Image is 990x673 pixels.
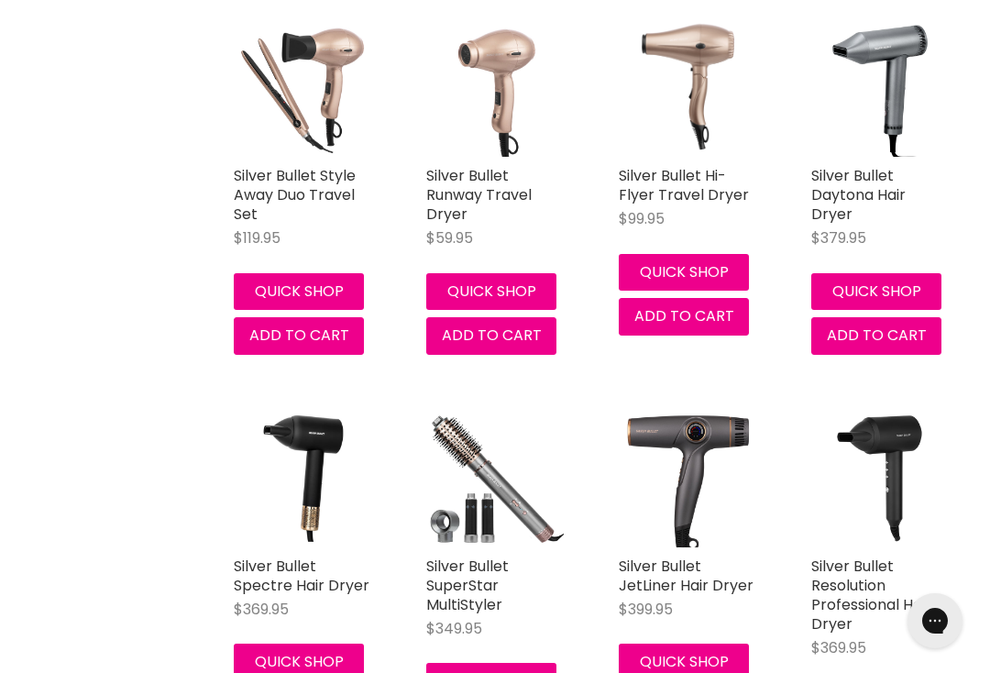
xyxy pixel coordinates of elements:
a: Silver Bullet Runway Travel Dryer [426,165,532,225]
img: Silver Bullet Runway Travel Dryer [426,19,564,157]
iframe: Gorgias live chat messenger [898,587,972,655]
a: Silver Bullet Style Away Duo Travel Set [234,165,356,225]
img: Silver Bullet Spectre Hair Dryer [234,410,371,547]
span: $99.95 [619,208,665,229]
a: Silver Bullet Resolution Professional Hair Dryer [811,556,931,634]
span: $399.95 [619,599,673,620]
span: Add to cart [634,305,734,326]
a: Silver Bullet Hi-Flyer Travel Dryer [619,19,756,157]
a: Silver Bullet Hi-Flyer Travel Dryer [619,165,749,205]
button: Quick shop [811,273,941,310]
img: Silver Bullet Daytona Hair Dryer [811,19,949,157]
a: Silver Bullet Spectre Hair Dryer [234,556,369,596]
img: Silver Bullet SuperStar MultiStyler [426,410,564,547]
span: $349.95 [426,618,482,639]
span: $59.95 [426,227,473,248]
button: Quick shop [619,254,749,291]
span: $369.95 [234,599,289,620]
span: Add to cart [442,325,542,346]
span: Add to cart [249,325,349,346]
img: Silver Bullet Resolution Professional Hair Dryer [811,410,949,547]
img: Silver Bullet Hi-Flyer Travel Dryer [635,19,740,157]
button: Quick shop [234,273,364,310]
span: $379.95 [811,227,866,248]
button: Add to cart [619,298,749,335]
button: Add to cart [234,317,364,354]
img: Silver Bullet JetLiner Hair Dryer [619,410,756,547]
a: Silver Bullet Daytona Hair Dryer [811,165,906,225]
span: $119.95 [234,227,280,248]
img: Silver Bullet Style Away Duo Travel Set [234,19,371,157]
button: Add to cart [811,317,941,354]
a: Silver Bullet SuperStar MultiStyler [426,556,509,615]
a: Silver Bullet JetLiner Hair Dryer [619,556,753,596]
span: Add to cart [827,325,927,346]
button: Add to cart [426,317,556,354]
span: $369.95 [811,637,866,658]
button: Quick shop [426,273,556,310]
